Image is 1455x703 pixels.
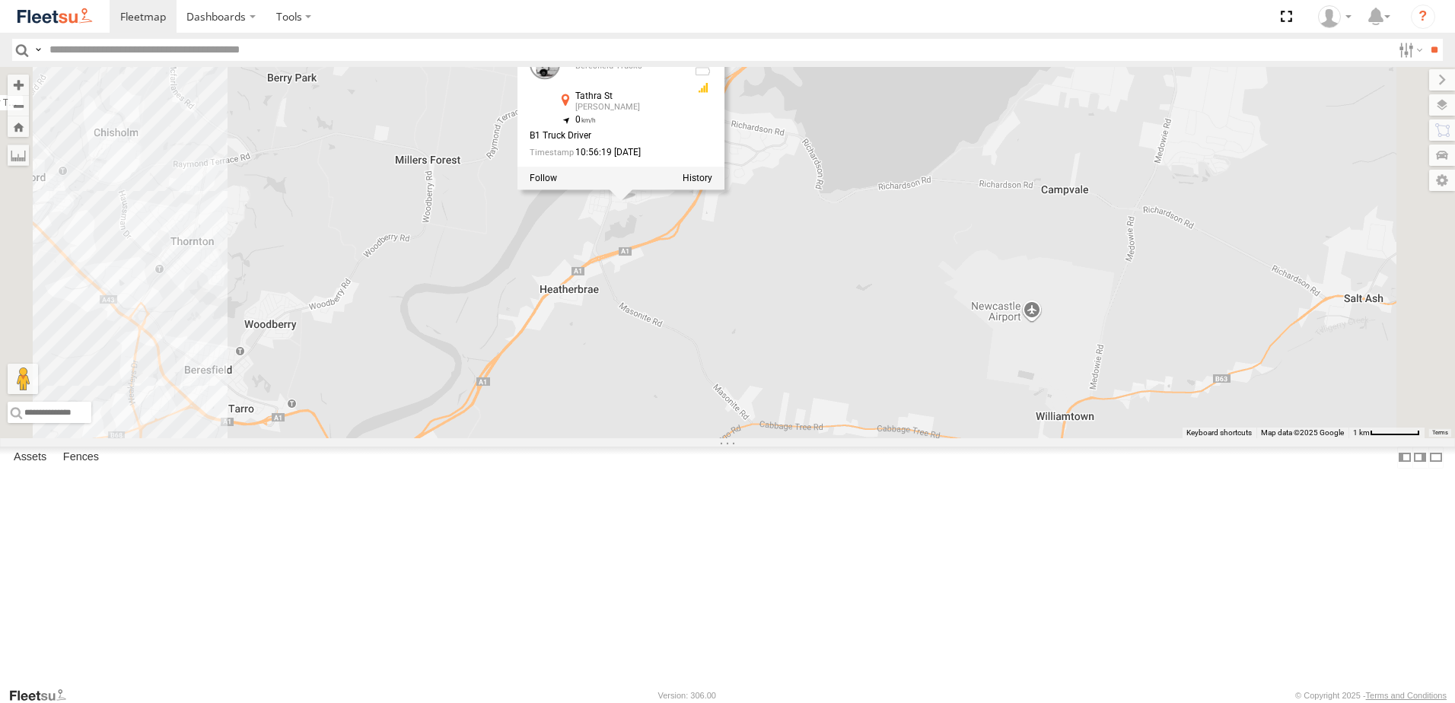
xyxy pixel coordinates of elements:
label: Fences [56,447,107,468]
button: Map Scale: 1 km per 62 pixels [1348,428,1425,438]
label: Search Query [32,39,44,61]
button: Zoom out [8,95,29,116]
label: Dock Summary Table to the Left [1397,447,1412,469]
span: Map data ©2025 Google [1261,428,1344,437]
label: Assets [6,447,54,468]
div: Matt Curtis [1313,5,1357,28]
div: Tathra St [575,92,682,102]
a: Terms and Conditions [1366,691,1447,700]
span: 0 [575,115,596,126]
div: [PERSON_NAME] [575,103,682,113]
a: Visit our Website [8,688,78,703]
div: Version: 306.00 [658,691,716,700]
button: Zoom Home [8,116,29,137]
div: © Copyright 2025 - [1295,691,1447,700]
label: Hide Summary Table [1428,447,1444,469]
label: Dock Summary Table to the Right [1412,447,1428,469]
i: ? [1411,5,1435,29]
label: Measure [8,145,29,166]
img: fleetsu-logo-horizontal.svg [15,6,94,27]
a: Terms (opens in new tab) [1432,430,1448,436]
div: No battery health information received from this device. [694,65,712,78]
button: Drag Pegman onto the map to open Street View [8,364,38,394]
span: 1 km [1353,428,1370,437]
label: View Asset History [683,173,712,183]
div: Date/time of location update [530,148,682,157]
label: Search Filter Options [1393,39,1425,61]
label: Map Settings [1429,170,1455,191]
button: Zoom in [8,75,29,95]
div: Beresfield Trucks [575,62,682,72]
div: GSM Signal = 3 [694,82,712,94]
div: B1 Truck Driver [530,132,682,142]
label: Realtime tracking of Asset [530,173,557,183]
button: Keyboard shortcuts [1186,428,1252,438]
